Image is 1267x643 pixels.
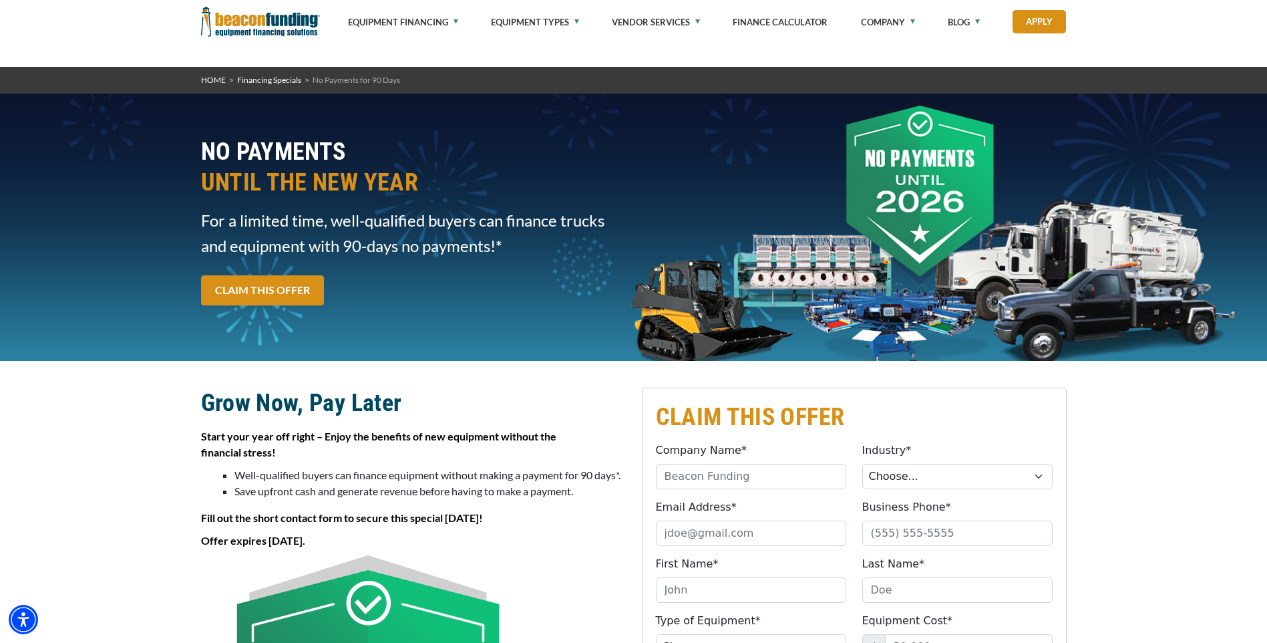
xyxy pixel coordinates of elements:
h2: NO PAYMENTS [201,136,626,198]
input: Doe [862,577,1053,603]
div: Accessibility Menu [9,605,38,634]
a: Financing Specials [237,75,301,85]
span: No Payments for 90 Days [313,75,400,85]
strong: Offer expires [DATE]. [201,534,305,547]
a: HOME [201,75,226,85]
label: Equipment Cost* [862,613,953,629]
span: UNTIL THE NEW YEAR [201,167,626,198]
label: Business Phone* [862,499,951,515]
li: Well-qualified buyers can finance equipment without making a payment for 90 days*. [234,467,626,483]
label: Company Name* [656,442,747,459]
h2: Grow Now, Pay Later [201,388,626,418]
strong: Start your year off right – Enjoy the benefits of new equipment without the financial stress! [201,430,556,459]
h2: CLAIM THIS OFFER [656,402,1053,432]
label: First Name* [656,556,719,572]
span: For a limited time, well-qualified buyers can finance trucks and equipment with 90-days no paymen... [201,208,626,259]
strong: Fill out the short contact form to secure this special [DATE]! [201,511,483,524]
a: CLAIM THIS OFFER [201,275,324,305]
label: Last Name* [862,556,925,572]
input: (555) 555-5555 [862,521,1053,546]
input: John [656,577,846,603]
input: Beacon Funding [656,464,846,489]
a: Apply [1013,10,1066,33]
li: Save upfront cash and generate revenue before having to make a payment. [234,483,626,499]
label: Type of Equipment* [656,613,761,629]
label: Industry* [862,442,912,459]
input: jdoe@gmail.com [656,521,846,546]
label: Email Address* [656,499,737,515]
